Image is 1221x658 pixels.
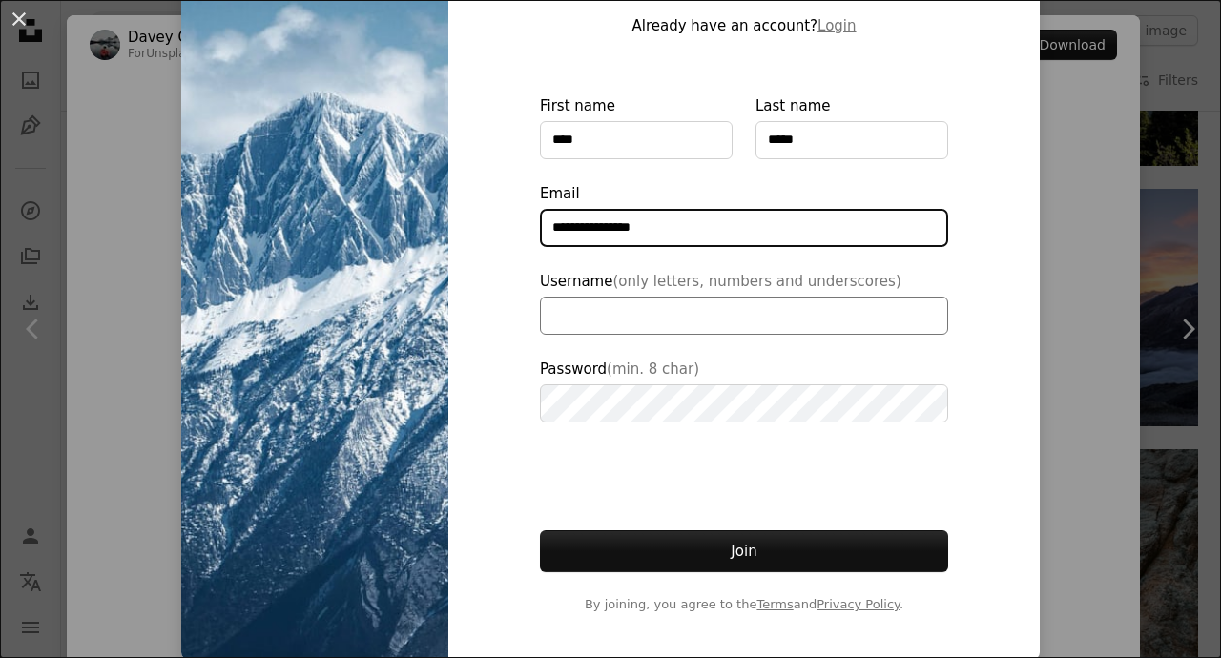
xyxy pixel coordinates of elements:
[817,14,856,37] button: Login
[756,597,793,611] a: Terms
[755,94,948,159] label: Last name
[540,595,948,614] span: By joining, you agree to the and .
[540,270,948,335] label: Username
[817,597,900,611] a: Privacy Policy
[540,121,733,159] input: First name
[540,384,948,422] input: Password(min. 8 char)
[755,121,948,159] input: Last name
[607,360,699,378] span: (min. 8 char)
[540,14,948,37] p: Already have an account?
[540,94,733,159] label: First name
[540,297,948,335] input: Username(only letters, numbers and underscores)
[540,209,948,247] input: Email
[612,273,900,290] span: (only letters, numbers and underscores)
[540,182,948,247] label: Email
[540,530,948,572] button: Join
[540,358,948,422] label: Password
